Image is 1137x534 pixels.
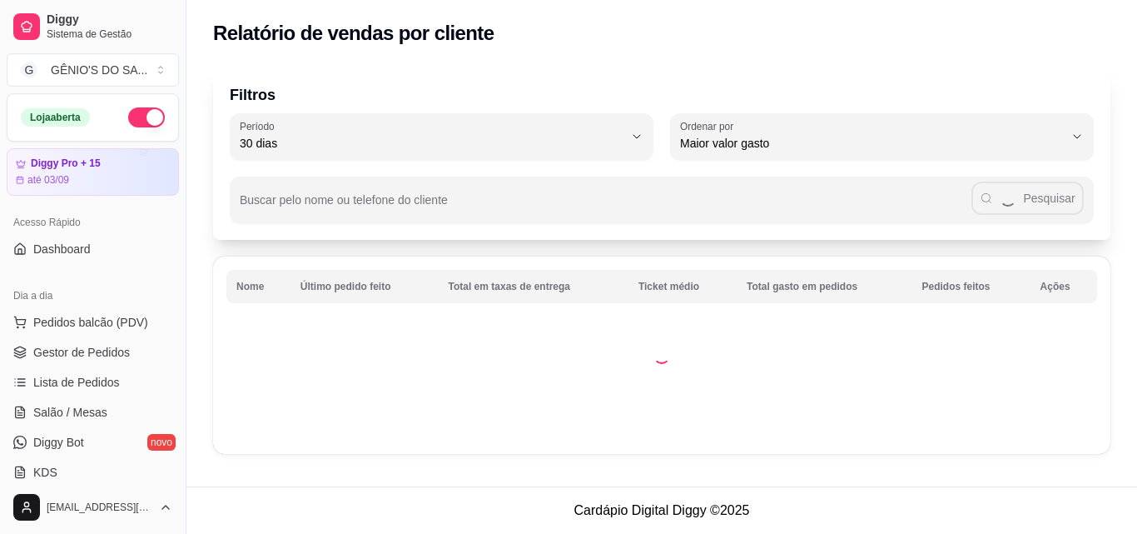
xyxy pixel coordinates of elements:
p: Filtros [230,83,1094,107]
span: G [21,62,37,78]
span: Dashboard [33,241,91,257]
a: Salão / Mesas [7,399,179,426]
a: Dashboard [7,236,179,262]
span: [EMAIL_ADDRESS][DOMAIN_NAME] [47,501,152,514]
span: Lista de Pedidos [33,374,120,391]
span: Salão / Mesas [33,404,107,421]
button: Alterar Status [128,107,165,127]
article: Diggy Pro + 15 [31,157,101,170]
label: Ordenar por [680,119,739,133]
button: [EMAIL_ADDRESS][DOMAIN_NAME] [7,487,179,527]
a: Gestor de Pedidos [7,339,179,366]
article: até 03/09 [27,173,69,187]
div: Loja aberta [21,108,90,127]
a: KDS [7,459,179,486]
div: GÊNIO'S DO SA ... [51,62,147,78]
span: Maior valor gasto [680,135,1064,152]
div: Acesso Rápido [7,209,179,236]
input: Buscar pelo nome ou telefone do cliente [240,198,971,215]
button: Select a team [7,53,179,87]
span: Gestor de Pedidos [33,344,130,361]
span: Pedidos balcão (PDV) [33,314,148,331]
h2: Relatório de vendas por cliente [213,20,494,47]
span: KDS [33,464,57,481]
a: Diggy Botnovo [7,429,179,456]
a: Diggy Pro + 15até 03/09 [7,148,179,196]
span: Sistema de Gestão [47,27,172,41]
button: Período30 dias [230,113,653,160]
a: Lista de Pedidos [7,369,179,396]
span: Diggy Bot [33,434,84,451]
span: Diggy [47,12,172,27]
label: Período [240,119,280,133]
footer: Cardápio Digital Diggy © 2025 [186,487,1137,534]
div: Dia a dia [7,282,179,309]
div: Loading [653,347,670,364]
span: 30 dias [240,135,623,152]
button: Pedidos balcão (PDV) [7,309,179,336]
button: Ordenar porMaior valor gasto [670,113,1094,160]
a: DiggySistema de Gestão [7,7,179,47]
